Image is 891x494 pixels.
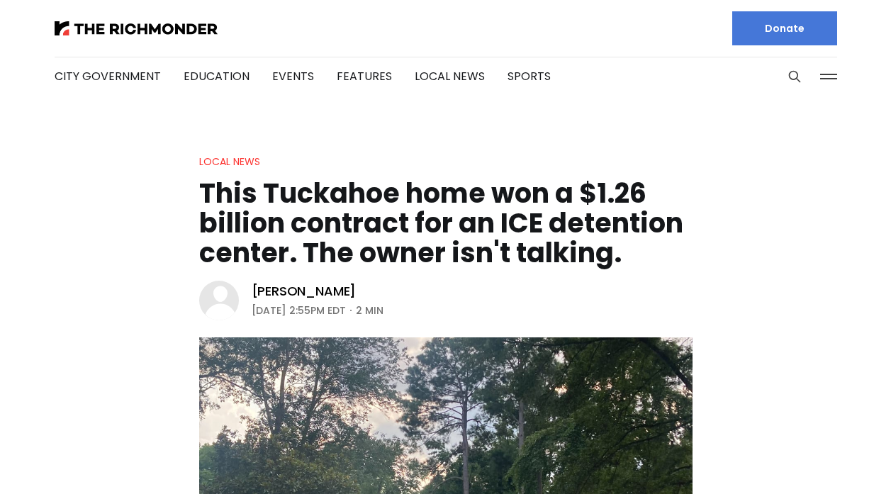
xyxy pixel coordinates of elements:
[508,68,551,84] a: Sports
[770,425,891,494] iframe: portal-trigger
[252,302,346,319] time: [DATE] 2:55PM EDT
[184,68,250,84] a: Education
[55,21,218,35] img: The Richmonder
[784,66,805,87] button: Search this site
[55,68,161,84] a: City Government
[415,68,485,84] a: Local News
[272,68,314,84] a: Events
[337,68,392,84] a: Features
[356,302,383,319] span: 2 min
[732,11,837,45] a: Donate
[199,179,693,268] h1: This Tuckahoe home won a $1.26 billion contract for an ICE detention center. The owner isn't talk...
[252,283,357,300] a: [PERSON_NAME]
[199,155,260,169] a: Local News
